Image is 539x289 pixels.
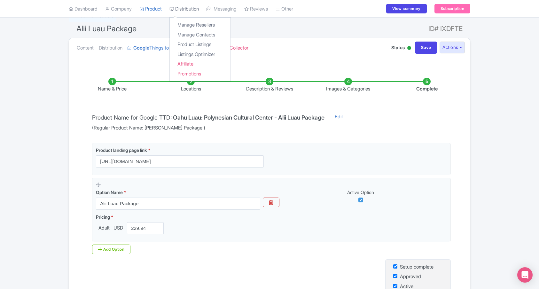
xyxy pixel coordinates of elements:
[96,147,147,153] span: Product landing page link
[127,222,164,234] input: 0.00
[347,190,374,195] span: Active Option
[96,155,264,168] input: Product landing page link
[77,38,94,58] a: Content
[96,214,110,220] span: Pricing
[230,78,309,93] li: Description & Reviews
[406,43,412,53] div: Active
[73,78,152,93] li: Name & Price
[170,59,230,69] a: Affiliate
[133,44,149,52] strong: Google
[92,245,130,254] div: Add Option
[387,78,466,93] li: Complete
[128,38,176,58] a: GoogleThings to do
[400,263,434,271] label: Setup complete
[170,40,230,50] a: Product Listings
[434,4,470,13] a: Subscription
[170,69,230,79] a: Promotions
[112,224,124,232] span: USD
[92,114,172,121] span: Product Name for Google TTD:
[170,49,230,59] a: Listings Optimizer
[391,44,405,51] span: Status
[99,38,122,58] a: Distribution
[96,190,123,195] span: Option Name
[170,20,230,30] a: Manage Resellers
[96,198,260,210] input: Option Name
[428,22,463,35] span: ID# IXDFTE
[440,42,465,53] button: Actions
[76,24,137,33] span: Alii Luau Package
[328,113,349,132] a: Edit
[309,78,387,93] li: Images & Categories
[96,224,112,232] span: Adult
[400,273,421,280] label: Approved
[152,78,230,93] li: Locations
[230,38,248,58] a: Collector
[386,4,426,13] a: View summary
[517,267,533,283] div: Open Intercom Messenger
[415,42,437,54] input: Save
[170,30,230,40] a: Manage Contacts
[92,124,324,132] span: (Regular Product Name: [PERSON_NAME] Package )
[173,114,324,121] h4: Oahu Luau: Polynesian Cultural Center - Alii Luau Package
